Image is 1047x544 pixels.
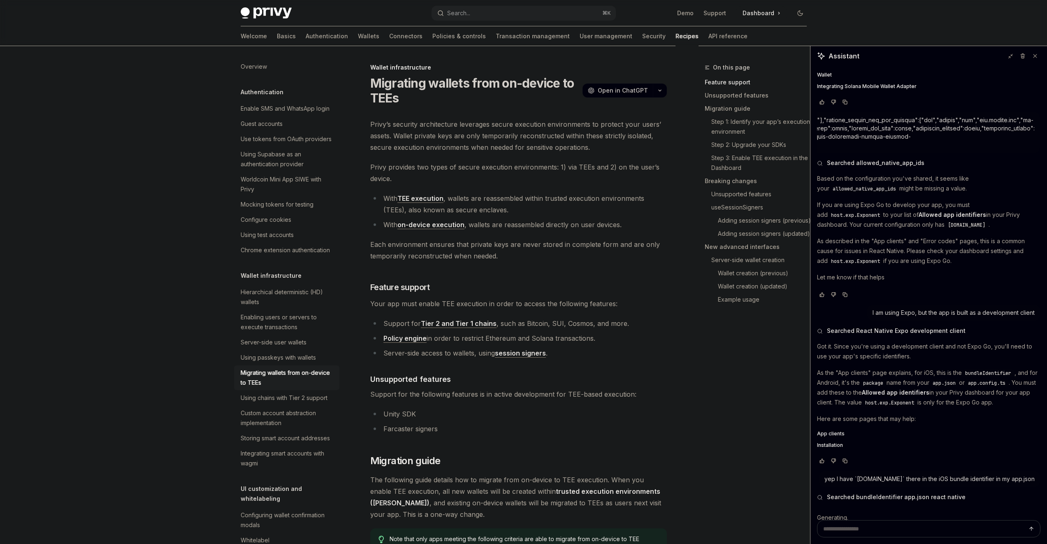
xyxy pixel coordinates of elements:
span: Privy’s security architecture leverages secure execution environments to protect your users’ asse... [370,119,667,153]
span: Searched React Native Expo development client [827,327,966,335]
p: Got it. Since you're using a development client and not Expo Go, you'll need to use your app's sp... [817,342,1040,361]
span: Open in ChatGPT [598,86,648,95]
a: Adding session signers (previous) [705,214,813,227]
a: Using test accounts [234,228,339,242]
div: Overview [241,62,267,72]
div: Custom account abstraction implementation [241,408,334,428]
a: Chrome extension authentication [234,243,339,258]
a: Storing smart account addresses [234,431,339,446]
span: App clients [817,430,845,437]
div: Server-side user wallets [241,337,306,347]
a: Policies & controls [432,26,486,46]
a: Integrating smart accounts with wagmi [234,446,339,471]
span: Searched allowed_native_app_ids [827,159,924,167]
a: Tier 2 and Tier 1 chains [421,319,497,328]
a: Worldcoin Mini App SIWE with Privy [234,172,339,197]
div: Guest accounts [241,119,283,129]
div: Chrome extension authentication [241,245,330,255]
textarea: Ask a question... [817,520,1040,537]
button: Copy chat response [840,457,850,465]
a: Installation [817,442,1040,449]
a: Connectors [389,26,423,46]
li: Support for , such as Bitcoin, SUI, Cosmos, and more. [370,318,667,329]
a: Unsupported features [705,89,813,102]
a: useSessionSigners [705,201,813,214]
h1: Migrating wallets from on-device to TEEs [370,76,579,105]
a: Support [703,9,726,17]
div: Use tokens from OAuth providers [241,134,332,144]
li: Unity SDK [370,408,667,420]
div: Migrating wallets from on-device to TEEs [241,368,334,388]
div: Using chains with Tier 2 support [241,393,327,403]
li: With , wallets are reassembled directly on user devices. [370,219,667,230]
span: [DOMAIN_NAME] [948,222,985,228]
a: Transaction management [496,26,570,46]
a: Server-side user wallets [234,335,339,350]
a: Welcome [241,26,267,46]
a: Wallets [358,26,379,46]
a: Basics [277,26,296,46]
button: Open search [432,6,616,21]
li: With , wallets are reassembled within trusted execution environments (TEEs), also known as secure... [370,193,667,216]
div: Using passkeys with wallets [241,353,316,363]
span: ⌘ K [602,10,611,16]
div: I am using Expo, but the app is built as a development client [873,309,1035,317]
div: Enable SMS and WhatsApp login [241,104,330,114]
span: Migration guide [370,454,441,467]
button: Vote that response was not good [829,457,838,465]
div: Enabling users or servers to execute transactions [241,312,334,332]
span: Integrating Solana Mobile Wallet Adapter [817,83,917,90]
span: host.exp.Exponent [831,258,880,265]
a: Wallet creation (previous) [705,267,813,280]
a: Policy engine [383,334,427,343]
li: in order to restrict Ethereum and Solana transactions. [370,332,667,344]
span: Support for the following features is in active development for TEE-based execution: [370,388,667,400]
a: Using passkeys with wallets [234,350,339,365]
a: Authentication [306,26,348,46]
div: Generating. [817,507,1040,528]
p: Here are some pages that may help: [817,414,1040,424]
a: Using Supabase as an authentication provider [234,147,339,172]
button: Send message [1026,524,1036,534]
div: Configuring wallet confirmation modals [241,510,334,530]
a: Enabling users or servers to execute transactions [234,310,339,335]
a: Use tokens from OAuth providers [234,132,339,146]
button: Copy chat response [840,98,850,106]
span: allowed_native_app_ids [833,186,896,192]
p: Based on the configuration you've shared, it seems like your might be missing a value. [817,174,1040,193]
div: Storing smart account addresses [241,433,330,443]
a: Custom account abstraction implementation [234,406,339,430]
a: Configure cookies [234,212,339,227]
span: On this page [713,63,750,72]
span: Installation [817,442,843,449]
div: Using test accounts [241,230,294,240]
h5: UI customization and whitelabeling [241,484,339,504]
a: Dashboard [736,7,787,20]
a: Guest accounts [234,116,339,131]
img: dark logo [241,7,292,19]
p: As described in the "App clients" and "Error codes" pages, this is a common cause for issues in R... [817,236,1040,266]
a: Example usage [705,293,813,306]
span: Unsupported features [370,374,451,385]
a: Demo [677,9,694,17]
h5: Wallet infrastructure [241,271,302,281]
span: Privy provides two types of secure execution environments: 1) via TEEs and 2) on the user’s device. [370,161,667,184]
li: Server-side access to wallets, using . [370,347,667,359]
a: Hierarchical deterministic (HD) wallets [234,285,339,309]
strong: Allowed app identifiers [919,211,986,218]
h5: Authentication [241,87,283,97]
button: Searched React Native Expo development client [817,327,1040,335]
div: Integrating smart accounts with wagmi [241,449,334,468]
a: API reference [708,26,748,46]
a: Configuring wallet confirmation modals [234,508,339,532]
button: Searched allowed_native_app_ids [817,159,1040,167]
span: Each environment ensures that private keys are never stored in complete form and are only tempora... [370,239,667,262]
button: Vote that response was good [817,98,827,106]
div: Mocking tokens for testing [241,200,313,209]
span: Wallet [817,72,832,78]
a: Using chains with Tier 2 support [234,391,339,405]
a: Server-side wallet creation [705,253,813,267]
a: Recipes [676,26,699,46]
span: Feature support [370,281,430,293]
button: Vote that response was good [817,457,827,465]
